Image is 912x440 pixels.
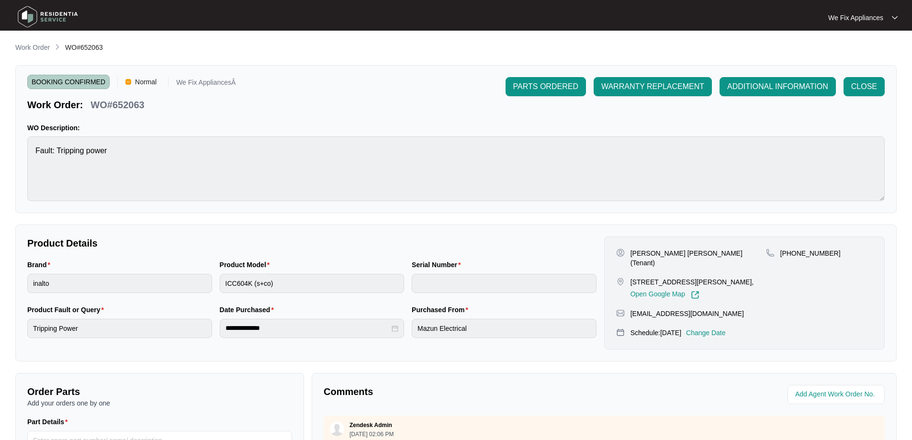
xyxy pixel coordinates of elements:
[225,323,390,333] input: Date Purchased
[220,260,274,270] label: Product Model
[349,421,392,429] p: Zendesk Admin
[330,422,344,436] img: user.svg
[90,98,144,112] p: WO#652063
[324,385,597,398] p: Comments
[27,305,108,315] label: Product Fault or Query
[412,319,597,338] input: Purchased From
[27,136,885,201] textarea: Fault: Tripping power
[506,77,586,96] button: PARTS ORDERED
[27,319,212,338] input: Product Fault or Query
[616,248,625,257] img: user-pin
[412,305,472,315] label: Purchased From
[616,328,625,337] img: map-pin
[844,77,885,96] button: CLOSE
[766,248,775,257] img: map-pin
[349,431,394,437] p: [DATE] 02:06 PM
[795,389,879,400] input: Add Agent Work Order No.
[54,43,61,51] img: chevron-right
[14,2,81,31] img: residentia service logo
[631,277,754,287] p: [STREET_ADDRESS][PERSON_NAME],
[616,277,625,286] img: map-pin
[65,44,103,51] span: WO#652063
[412,274,597,293] input: Serial Number
[13,43,52,53] a: Work Order
[27,274,212,293] input: Brand
[27,417,72,427] label: Part Details
[686,328,726,338] p: Change Date
[27,123,885,133] p: WO Description:
[131,75,160,89] span: Normal
[513,81,578,92] span: PARTS ORDERED
[780,248,841,258] p: [PHONE_NUMBER]
[27,260,54,270] label: Brand
[691,291,699,299] img: Link-External
[27,98,83,112] p: Work Order:
[27,237,597,250] p: Product Details
[720,77,836,96] button: ADDITIONAL INFORMATION
[828,13,883,23] p: We Fix Appliances
[27,398,292,408] p: Add your orders one by one
[892,15,898,20] img: dropdown arrow
[15,43,50,52] p: Work Order
[220,305,278,315] label: Date Purchased
[851,81,877,92] span: CLOSE
[631,248,766,268] p: [PERSON_NAME] [PERSON_NAME] (Tenant)
[727,81,828,92] span: ADDITIONAL INFORMATION
[412,260,464,270] label: Serial Number
[27,75,110,89] span: BOOKING CONFIRMED
[176,79,236,89] p: We Fix AppliancesÂ
[27,385,292,398] p: Order Parts
[631,291,699,299] a: Open Google Map
[125,79,131,85] img: Vercel Logo
[594,77,712,96] button: WARRANTY REPLACEMENT
[601,81,704,92] span: WARRANTY REPLACEMENT
[631,309,744,318] p: [EMAIL_ADDRESS][DOMAIN_NAME]
[616,309,625,317] img: map-pin
[631,328,681,338] p: Schedule: [DATE]
[220,274,405,293] input: Product Model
